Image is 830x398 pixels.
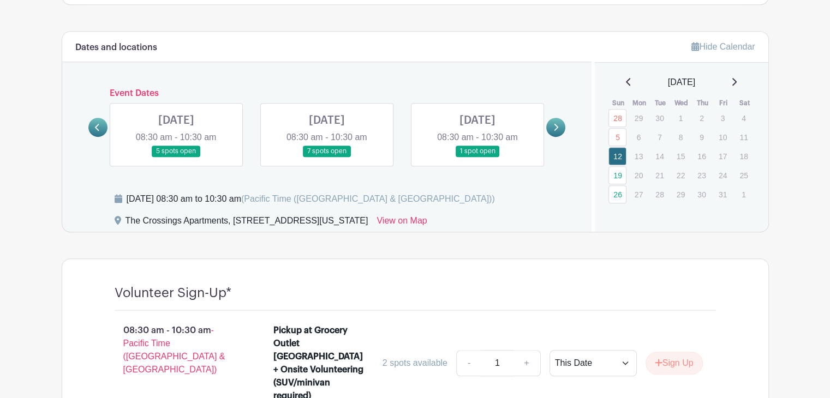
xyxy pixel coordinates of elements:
th: Wed [671,98,692,108]
p: 18 [735,148,753,165]
p: 20 [630,167,648,184]
p: 14 [650,148,668,165]
p: 2 [692,110,710,126]
span: [DATE] [668,76,695,89]
span: (Pacific Time ([GEOGRAPHIC_DATA] & [GEOGRAPHIC_DATA])) [241,194,495,203]
div: [DATE] 08:30 am to 10:30 am [127,192,495,206]
div: 2 spots available [383,357,447,370]
p: 24 [714,167,732,184]
a: Hide Calendar [691,42,755,51]
p: 25 [735,167,753,184]
p: 13 [630,148,648,165]
p: 27 [630,186,648,203]
th: Fri [713,98,735,108]
p: 1 [735,186,753,203]
p: 29 [672,186,690,203]
p: 4 [735,110,753,126]
h6: Dates and locations [75,43,157,53]
p: 08:30 am - 10:30 am [97,319,256,381]
a: 26 [608,185,626,203]
th: Sun [608,98,629,108]
p: 9 [692,129,710,146]
a: + [513,350,540,376]
p: 23 [692,167,710,184]
a: 12 [608,147,626,165]
p: 7 [650,129,668,146]
p: 16 [692,148,710,165]
p: 11 [735,129,753,146]
button: Sign Up [646,352,703,375]
th: Mon [629,98,650,108]
th: Sat [734,98,755,108]
h6: Event Dates [108,88,547,99]
a: 28 [608,109,626,127]
p: 6 [630,129,648,146]
p: 30 [650,110,668,126]
a: View on Map [377,214,427,232]
p: 30 [692,186,710,203]
th: Thu [692,98,713,108]
p: 1 [672,110,690,126]
a: - [456,350,481,376]
div: The Crossings Apartments, [STREET_ADDRESS][US_STATE] [126,214,368,232]
p: 15 [672,148,690,165]
p: 17 [714,148,732,165]
p: 8 [672,129,690,146]
p: 31 [714,186,732,203]
p: 28 [650,186,668,203]
a: 5 [608,128,626,146]
h4: Volunteer Sign-Up* [115,285,231,301]
p: 3 [714,110,732,126]
p: 21 [650,167,668,184]
p: 10 [714,129,732,146]
th: Tue [650,98,671,108]
a: 19 [608,166,626,184]
p: 22 [672,167,690,184]
p: 29 [630,110,648,126]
